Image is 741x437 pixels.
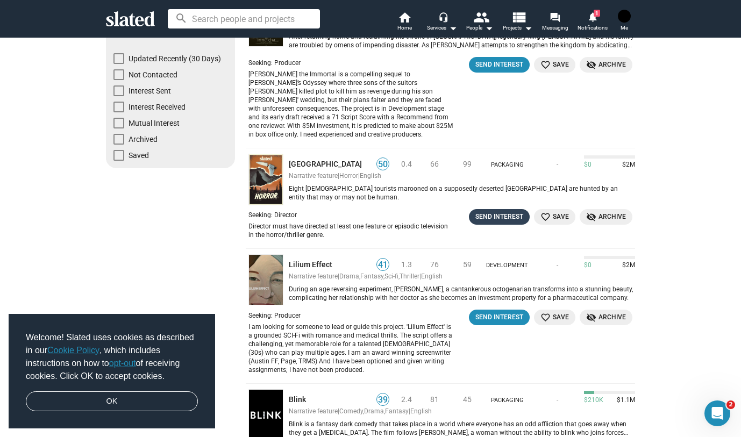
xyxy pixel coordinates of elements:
[587,11,597,22] mat-icon: notifications
[475,211,523,223] div: Send Interest
[438,12,448,22] mat-icon: headset_mic
[533,261,581,270] div: -
[248,222,453,239] div: Director must have directed at least one feature or episodic television in the horror/thriller ge...
[463,260,472,269] span: 59
[483,148,531,172] td: Packaging
[248,59,301,67] span: Seeking: Producer
[289,159,370,169] a: [GEOGRAPHIC_DATA]
[469,209,530,225] button: Send Interest
[578,22,608,34] span: Notifications
[586,211,626,223] span: Archive
[430,160,439,168] span: 66
[360,172,381,180] span: English
[580,310,632,325] button: Archive
[377,159,389,170] span: 50
[612,396,635,405] span: $1.1M
[621,22,628,34] span: Me
[289,273,339,280] span: Narrative feature |
[533,161,581,169] div: -
[385,407,409,415] span: Fantasy
[400,273,419,280] span: Thriller
[584,396,603,405] span: $210K
[611,8,637,35] button: Derek GarrisonMe
[483,249,531,273] td: Development
[586,212,596,222] mat-icon: visibility_off
[9,314,215,429] div: cookieconsent
[339,407,364,415] span: Comedy,
[289,395,370,405] a: Blink
[540,312,569,323] span: Save
[289,285,635,303] div: During an age reversing experiment, [PERSON_NAME], a cantankerous octogenarian transforms into a ...
[339,172,358,180] span: Horror
[410,407,432,415] span: English
[430,260,439,269] span: 76
[339,273,360,280] span: Drama,
[446,22,459,34] mat-icon: arrow_drop_down
[540,212,551,222] mat-icon: favorite_border
[289,172,339,180] span: Narrative feature |
[423,11,461,34] button: Services
[360,273,384,280] span: Fantasy,
[550,12,560,22] mat-icon: forum
[26,391,198,412] a: dismiss cookie message
[469,310,530,325] sl-message-button: Send Interest
[384,273,400,280] span: Sci-fi,
[469,57,530,73] button: Send Interest
[109,359,136,368] a: opt-out
[586,60,596,70] mat-icon: visibility_off
[401,395,412,404] span: 2.4
[473,9,489,25] mat-icon: people
[129,102,186,112] span: Interest Received
[248,154,283,205] img: Massacre Island
[364,407,385,415] span: Drama,
[129,69,177,80] span: Not Contacted
[129,150,149,161] span: Saved
[534,310,575,325] button: Save
[540,211,569,223] span: Save
[586,59,626,70] span: Archive
[540,60,551,70] mat-icon: favorite_border
[377,395,389,405] span: 39
[248,312,301,319] span: Seeking: Producer
[586,312,626,323] span: Archive
[534,57,575,73] button: Save
[534,209,575,225] button: Save
[618,161,635,169] span: $2M
[704,400,730,426] iframe: Intercom live chat
[522,22,535,34] mat-icon: arrow_drop_down
[618,10,631,23] img: Derek Garrison
[106,53,235,166] div: Status
[26,331,198,383] span: Welcome! Slated uses cookies as described in our , which includes instructions on how to of recei...
[401,160,412,168] span: 0.4
[129,118,180,128] span: Mutual Interest
[248,323,453,374] div: I am looking for someone to lead or guide this project. 'Lilium Effect' is a grounded SCI-Fi with...
[475,312,523,323] div: Send Interest
[377,260,389,270] span: 41
[129,134,158,145] span: Archived
[584,161,592,169] span: $0
[574,11,611,34] a: 1Notifications
[129,53,221,64] span: Updated Recently (30 Days)
[466,22,493,34] div: People
[129,85,171,96] span: Interest Sent
[398,11,411,24] mat-icon: home
[463,160,472,168] span: 99
[289,33,635,50] div: After returning home and reclaiming his throne in [GEOGRAPHIC_DATA], legendary king [PERSON_NAME]...
[483,384,531,407] td: Packaging
[386,11,423,34] a: Home
[461,11,498,34] button: People
[540,59,569,70] span: Save
[540,312,551,323] mat-icon: favorite_border
[594,10,600,17] span: 1
[419,273,421,280] span: |
[726,400,735,409] span: 2
[475,59,523,70] div: Send Interest
[397,22,412,34] span: Home
[586,312,596,323] mat-icon: visibility_off
[168,9,320,28] input: Search people and projects
[248,254,283,305] img: Lilium Effect
[580,209,632,225] button: Archive
[503,22,532,34] span: Projects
